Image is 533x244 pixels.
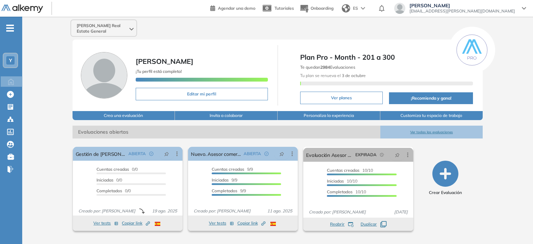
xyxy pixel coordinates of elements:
[6,27,14,29] i: -
[212,188,237,193] span: Completados
[327,178,357,184] span: 10/10
[380,111,483,120] button: Customiza tu espacio de trabajo
[389,92,473,104] button: ¡Recomienda y gana!
[409,3,515,8] span: [PERSON_NAME]
[210,3,255,12] a: Agendar una demo
[429,190,462,196] span: Crear Evaluación
[274,148,289,159] button: pushpin
[191,147,241,161] a: Nuevo. Asesor comercial
[361,7,365,10] img: arrow
[136,88,268,100] button: Editar mi perfil
[149,152,153,156] span: check-circle
[390,149,405,160] button: pushpin
[274,6,294,11] span: Tutoriales
[306,148,352,162] a: Evaluación Asesor Comercial
[361,221,377,227] span: Duplicar
[218,6,255,11] span: Agendar una demo
[330,221,345,227] span: Reabrir
[327,189,366,194] span: 10/10
[96,167,138,172] span: 0/0
[299,1,333,16] button: Onboarding
[361,221,387,227] button: Duplicar
[73,111,175,120] button: Crea una evaluación
[498,211,533,244] iframe: Chat Widget
[395,152,400,158] span: pushpin
[327,168,359,173] span: Cuentas creadas
[300,92,383,104] button: Ver planes
[429,161,462,196] button: Crear Evaluación
[122,220,150,226] span: Copiar link
[93,219,118,227] button: Ver tests
[278,111,380,120] button: Personaliza la experiencia
[73,126,380,138] span: Evaluaciones abiertas
[212,177,229,183] span: Iniciadas
[355,152,377,158] span: EXPIRADA
[96,188,122,193] span: Completados
[175,111,278,120] button: Invita a colaborar
[9,58,12,63] span: Y
[237,219,265,227] button: Copiar link
[136,69,182,74] span: ¡Tu perfil está completo!
[391,209,411,215] span: [DATE]
[498,211,533,244] div: Widget de chat
[327,178,344,184] span: Iniciadas
[77,23,128,34] span: [PERSON_NAME] Real Estate General
[76,147,126,161] a: Gestión de [PERSON_NAME].
[212,167,253,172] span: 9/9
[244,151,261,157] span: ABIERTA
[155,222,160,226] img: ESP
[159,148,174,159] button: pushpin
[380,126,483,138] button: Ver todas las evaluaciones
[212,167,244,172] span: Cuentas creadas
[237,220,265,226] span: Copiar link
[96,167,129,172] span: Cuentas creadas
[270,222,276,226] img: ESP
[279,151,284,157] span: pushpin
[164,151,169,157] span: pushpin
[81,52,127,99] img: Foto de perfil
[264,152,269,156] span: check-circle
[342,4,350,12] img: world
[306,209,369,215] span: Creado por: [PERSON_NAME]
[341,73,366,78] b: 3 de octubre
[380,153,384,157] span: field-time
[128,151,146,157] span: ABIERTA
[300,73,366,78] span: Tu plan se renueva el
[327,189,353,194] span: Completados
[300,52,473,62] span: Plan Pro - Month - 201 a 300
[300,65,355,70] span: Te quedan Evaluaciones
[320,65,330,70] b: 2984
[353,5,358,11] span: ES
[311,6,333,11] span: Onboarding
[409,8,515,14] span: [EMAIL_ADDRESS][PERSON_NAME][DOMAIN_NAME]
[96,188,131,193] span: 0/0
[191,208,253,214] span: Creado por: [PERSON_NAME]
[330,221,354,227] button: Reabrir
[212,188,246,193] span: 9/9
[136,57,193,66] span: [PERSON_NAME]
[149,208,180,214] span: 19 ago. 2025
[76,208,138,214] span: Creado por: [PERSON_NAME]
[96,177,122,183] span: 0/0
[1,5,43,13] img: Logo
[209,219,234,227] button: Ver tests
[264,208,295,214] span: 11 ago. 2025
[327,168,373,173] span: 10/10
[96,177,113,183] span: Iniciadas
[212,177,237,183] span: 9/9
[122,219,150,227] button: Copiar link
